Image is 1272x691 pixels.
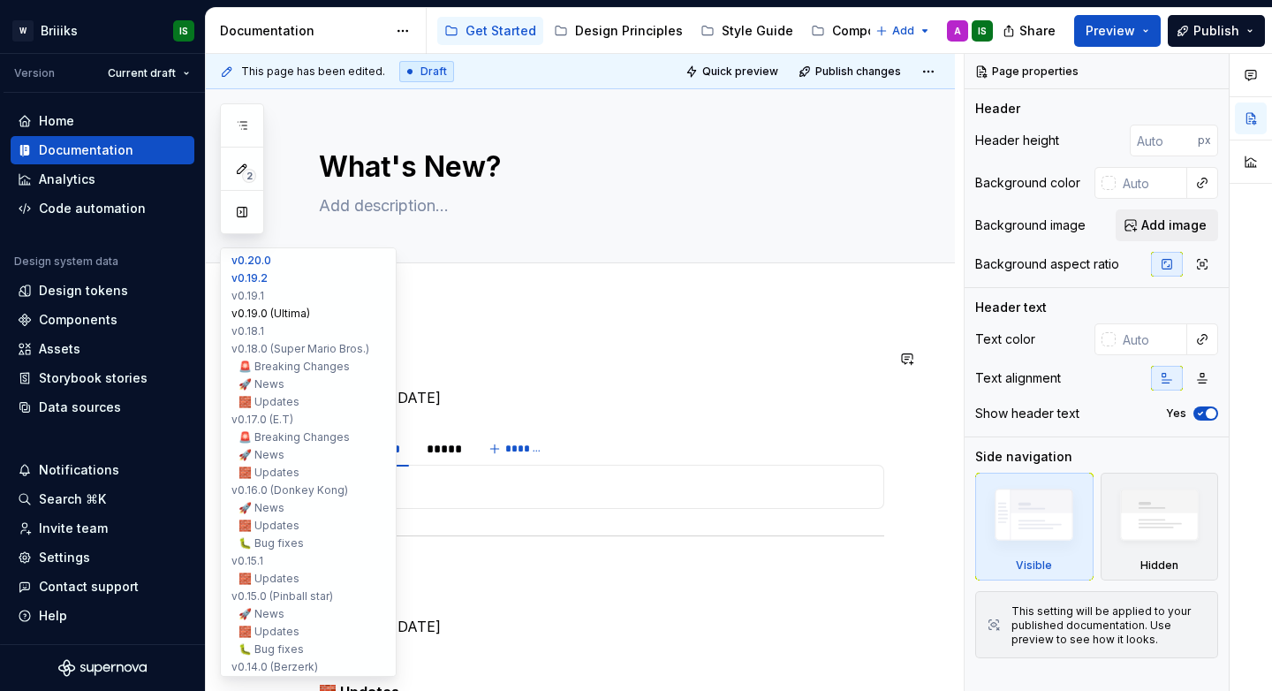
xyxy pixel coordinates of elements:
div: IS [179,24,188,38]
button: 🐛 Bug fixes [224,641,392,658]
div: Help [39,607,67,625]
button: Quick preview [680,59,786,84]
span: Draft [420,65,447,79]
div: Show header text [975,405,1079,422]
span: Current draft [108,66,176,80]
div: Header [975,100,1020,118]
button: v0.19.0 (Ultima) [224,305,392,323]
a: Assets [11,335,194,363]
a: Supernova Logo [58,659,147,677]
button: Add image [1116,209,1218,241]
div: Design system data [14,254,118,269]
button: Share [994,15,1067,47]
button: Notifications [11,456,194,484]
span: Preview [1086,22,1135,40]
div: Notifications [39,461,119,479]
div: This setting will be applied to your published documentation. Use preview to see how it looks. [1011,604,1207,647]
div: Page tree [437,13,867,49]
div: Design tokens [39,282,128,300]
div: Home [39,112,74,130]
div: W [12,20,34,42]
span: Publish [1193,22,1239,40]
button: Add [870,19,936,43]
div: A [954,24,961,38]
span: Publish changes [815,65,901,79]
h2: v0.19.2 [319,573,884,602]
div: Background aspect ratio [975,255,1119,273]
div: Header text [975,299,1047,316]
span: Quick preview [702,65,778,79]
div: Design Principles [575,22,683,40]
a: Data sources [11,393,194,421]
div: IS [978,24,987,38]
div: Storybook stories [39,369,148,387]
button: 🚀 News [224,446,392,464]
div: Data sources [39,399,121,416]
div: Text color [975,330,1035,348]
button: v0.19.2 [224,270,392,287]
input: Auto [1116,323,1187,355]
button: 🧱 Updates [224,464,392,482]
button: 🧱 Updates [224,570,392,588]
div: Code automation [39,200,146,217]
div: Assets [39,340,80,358]
button: WBriiiksIS [4,11,201,49]
a: Design tokens [11,277,194,305]
span: This page has been edited. [241,65,385,79]
div: Side navigation [975,448,1072,466]
button: Publish changes [793,59,909,84]
a: Design Principles [547,17,690,45]
div: Settings [39,549,90,566]
button: Publish [1168,15,1265,47]
button: v0.15.1 [224,552,392,570]
a: Components [804,17,918,45]
button: v0.15.0 (Pinball star) [224,588,392,605]
div: Get Started [466,22,536,40]
p: Published: [DATE] [319,387,884,408]
input: Auto [1116,167,1187,199]
div: Hidden [1101,473,1219,581]
button: 🚀 News [224,499,392,517]
a: Home [11,107,194,135]
span: Add [892,24,914,38]
button: Preview [1074,15,1161,47]
div: Search ⌘K [39,490,106,508]
div: Style Guide [722,22,793,40]
a: Invite team [11,514,194,543]
button: 🐛 Bug fixes [224,535,392,552]
a: Analytics [11,165,194,194]
button: Search ⌘K [11,485,194,513]
button: 🧱 Updates [224,623,392,641]
span: 2 [242,169,256,183]
div: Background color [975,174,1080,192]
span: Add image [1141,216,1207,234]
button: v0.17.0 (E.T) [224,411,392,429]
button: v0.18.1 [224,323,392,340]
div: Invite team [39,520,108,537]
div: Documentation [39,141,133,159]
label: Yes [1166,406,1186,421]
span: Share [1019,22,1056,40]
div: Header height [975,132,1059,149]
div: Hidden [1140,558,1178,573]
div: Components [39,311,117,329]
button: 🧱 Updates [224,517,392,535]
button: 🚀 News [224,605,392,623]
div: Contact support [39,578,139,596]
a: Settings [11,543,194,572]
div: Components [832,22,911,40]
button: 🚀 News [224,376,392,393]
button: 🧱 Updates [224,393,392,411]
section-item: Components [330,476,873,497]
button: Contact support [11,573,194,601]
button: 🚨 Breaking Changes [224,358,392,376]
div: Visible [975,473,1094,581]
button: 🚨 Breaking Changes [224,429,392,446]
div: Analytics [39,171,95,188]
button: Current draft [100,61,198,86]
button: Help [11,602,194,630]
p: px [1198,133,1211,148]
textarea: What's New? [315,146,881,188]
a: Storybook stories [11,364,194,392]
div: Text alignment [975,369,1061,387]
